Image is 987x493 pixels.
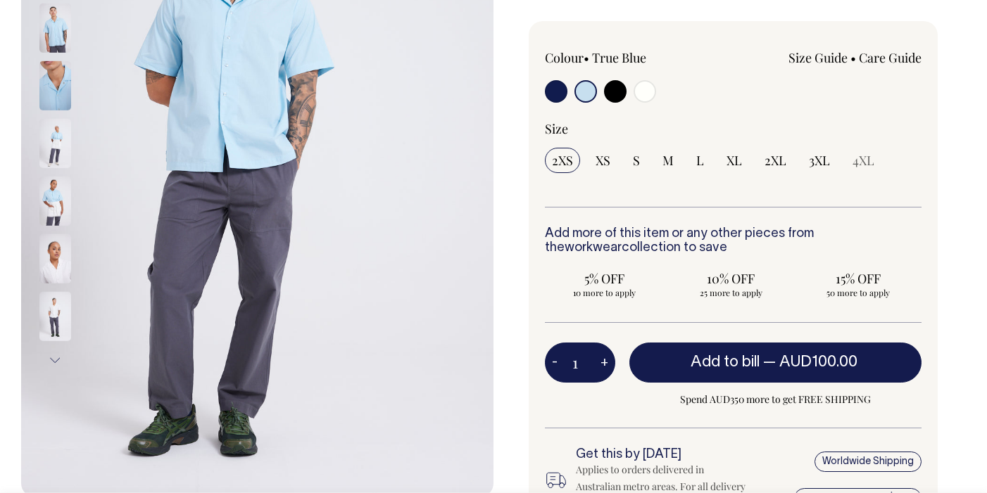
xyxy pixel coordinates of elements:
[545,49,696,66] div: Colour
[576,448,750,462] h6: Get this by [DATE]
[584,49,589,66] span: •
[596,152,610,169] span: XS
[39,176,71,225] img: true-blue
[779,355,857,369] span: AUD100.00
[845,148,881,173] input: 4XL
[850,49,856,66] span: •
[545,120,922,137] div: Size
[565,242,622,254] a: workwear
[545,227,922,255] h6: Add more of this item or any other pieces from the collection to save
[672,266,790,302] input: 10% OFF 25 more to apply
[545,266,663,302] input: 5% OFF 10 more to apply
[806,270,910,287] span: 15% OFF
[853,152,874,169] span: 4XL
[757,148,793,173] input: 2XL
[44,345,65,376] button: Next
[806,287,910,298] span: 50 more to apply
[719,148,749,173] input: XL
[802,148,837,173] input: 3XL
[763,355,861,369] span: —
[788,49,848,66] a: Size Guide
[727,152,742,169] span: XL
[859,49,922,66] a: Care Guide
[809,152,830,169] span: 3XL
[679,287,783,298] span: 25 more to apply
[589,148,617,173] input: XS
[592,49,646,66] label: True Blue
[689,148,711,173] input: L
[545,148,580,173] input: 2XS
[629,342,922,382] button: Add to bill —AUD100.00
[39,60,71,110] img: true-blue
[629,391,922,408] span: Spend AUD350 more to get FREE SHIPPING
[39,118,71,167] img: true-blue
[593,349,615,377] button: +
[552,270,656,287] span: 5% OFF
[696,152,704,169] span: L
[662,152,674,169] span: M
[799,266,917,302] input: 15% OFF 50 more to apply
[39,291,71,340] img: off-white
[626,148,647,173] input: S
[679,270,783,287] span: 10% OFF
[552,287,656,298] span: 10 more to apply
[552,152,573,169] span: 2XS
[655,148,681,173] input: M
[691,355,760,369] span: Add to bill
[545,349,565,377] button: -
[765,152,786,169] span: 2XL
[39,3,71,52] img: true-blue
[633,152,640,169] span: S
[39,233,71,283] img: off-white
